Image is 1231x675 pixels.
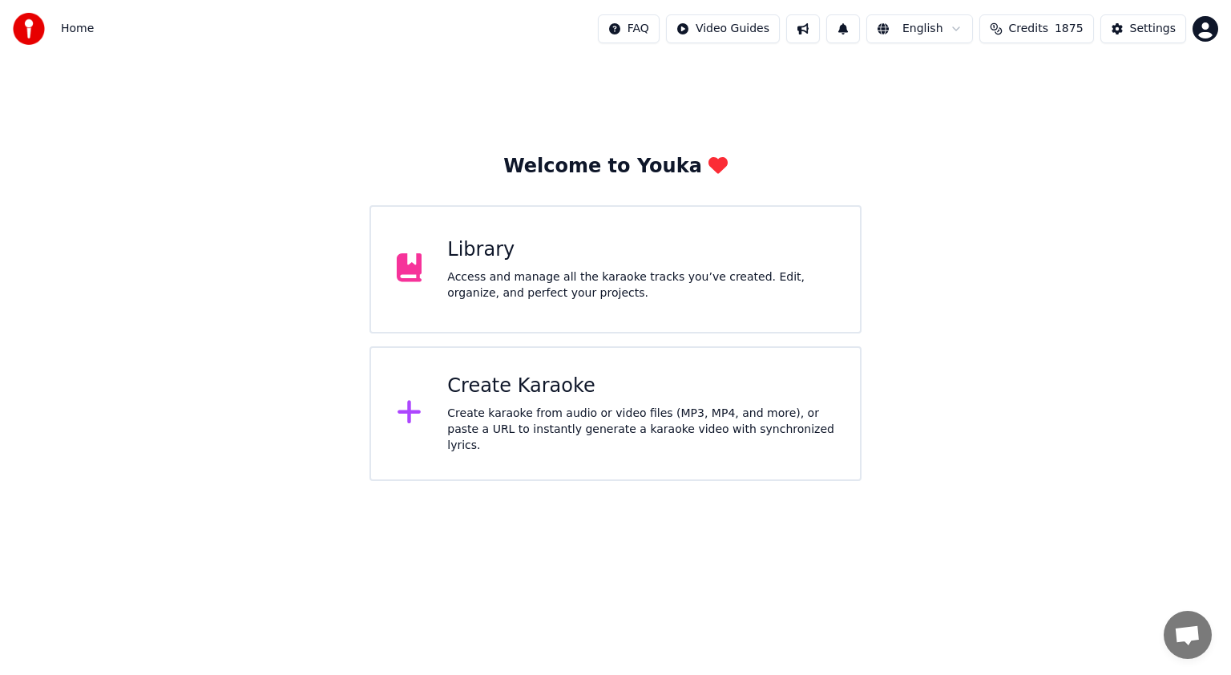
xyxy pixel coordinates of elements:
div: Settings [1130,21,1176,37]
div: Library [447,237,834,263]
button: Credits1875 [979,14,1094,43]
div: Welcome to Youka [503,154,728,180]
div: Create Karaoke [447,374,834,399]
span: Home [61,21,94,37]
nav: breadcrumb [61,21,94,37]
span: Credits [1009,21,1048,37]
div: Open de chat [1164,611,1212,659]
button: Video Guides [666,14,780,43]
div: Create karaoke from audio or video files (MP3, MP4, and more), or paste a URL to instantly genera... [447,406,834,454]
span: 1875 [1055,21,1084,37]
div: Access and manage all the karaoke tracks you’ve created. Edit, organize, and perfect your projects. [447,269,834,301]
button: Settings [1100,14,1186,43]
img: youka [13,13,45,45]
button: FAQ [598,14,660,43]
